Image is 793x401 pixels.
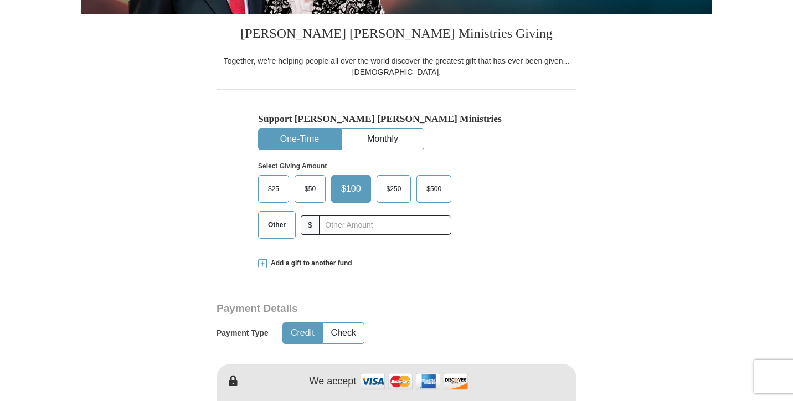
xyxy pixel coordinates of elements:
[262,217,291,233] span: Other
[319,215,451,235] input: Other Amount
[267,259,352,268] span: Add a gift to another fund
[421,181,447,197] span: $500
[301,215,320,235] span: $
[381,181,407,197] span: $250
[323,323,364,343] button: Check
[217,328,269,338] h5: Payment Type
[310,376,357,388] h4: We accept
[217,302,499,315] h3: Payment Details
[336,181,367,197] span: $100
[342,129,424,150] button: Monthly
[283,323,322,343] button: Credit
[258,162,327,170] strong: Select Giving Amount
[359,369,470,393] img: credit cards accepted
[299,181,321,197] span: $50
[262,181,285,197] span: $25
[217,55,576,78] div: Together, we're helping people all over the world discover the greatest gift that has ever been g...
[217,14,576,55] h3: [PERSON_NAME] [PERSON_NAME] Ministries Giving
[258,113,535,125] h5: Support [PERSON_NAME] [PERSON_NAME] Ministries
[259,129,341,150] button: One-Time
